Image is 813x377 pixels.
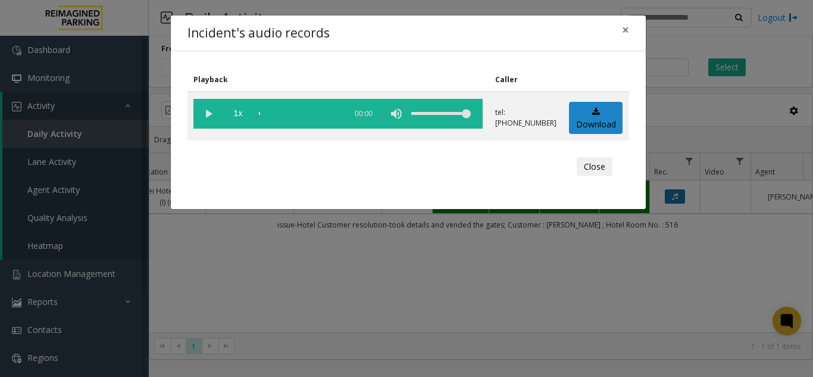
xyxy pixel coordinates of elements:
span: playback speed button [223,99,253,129]
th: Playback [187,68,489,92]
h4: Incident's audio records [187,24,330,43]
p: tel:[PHONE_NUMBER] [495,107,556,129]
a: Download [569,102,623,135]
span: × [622,21,629,38]
th: Caller [489,68,563,92]
div: scrub bar [259,99,340,129]
button: Close [614,15,637,45]
div: volume level [411,99,471,129]
button: Close [577,157,612,176]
